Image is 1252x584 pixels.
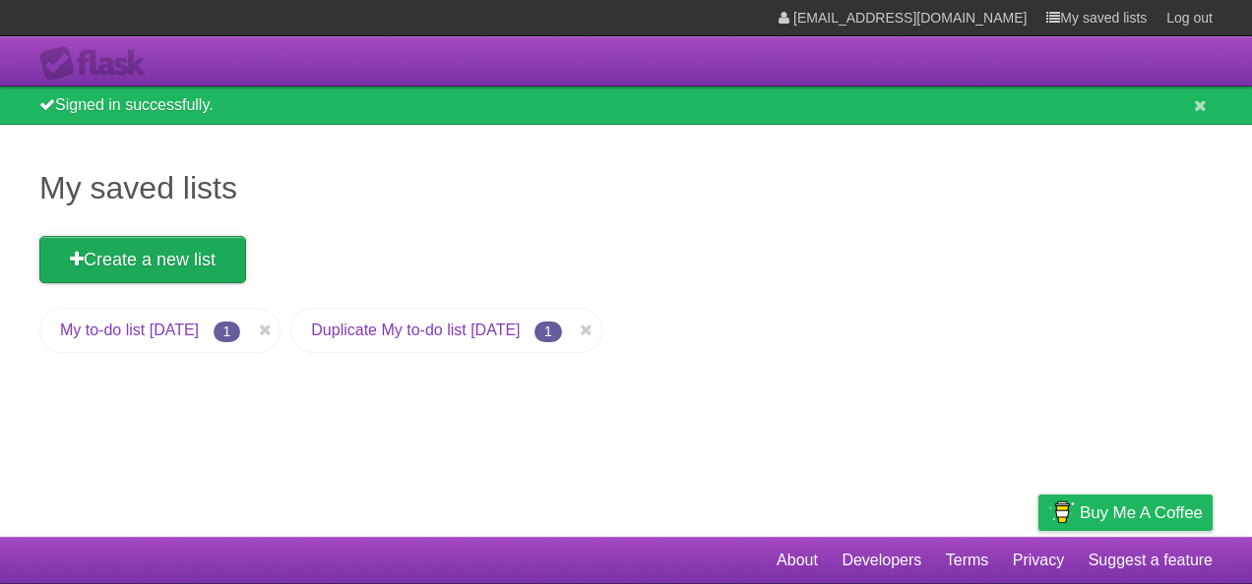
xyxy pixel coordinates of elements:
a: Duplicate My to-do list [DATE] [311,321,520,338]
a: Create a new list [39,236,246,283]
a: Suggest a feature [1089,542,1213,579]
span: 1 [214,321,241,342]
a: Terms [946,542,989,579]
a: Privacy [1013,542,1064,579]
span: Buy me a coffee [1080,496,1203,530]
h1: My saved lists [39,164,1213,211]
div: Flask [39,46,157,82]
img: Buy me a coffee [1048,496,1075,529]
a: About [777,542,818,579]
a: My to-do list [DATE] [60,321,199,338]
span: 1 [534,321,562,342]
a: Buy me a coffee [1038,495,1213,531]
a: Developers [842,542,921,579]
